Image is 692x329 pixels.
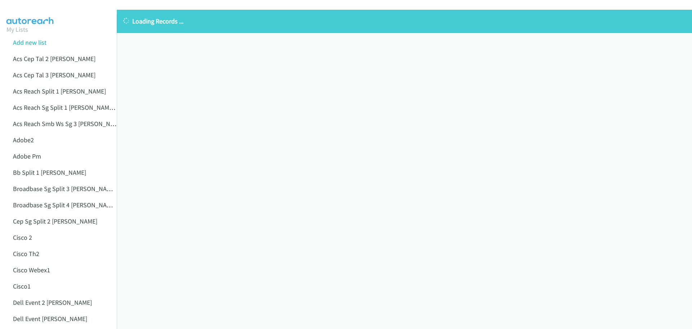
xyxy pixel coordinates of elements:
[6,25,28,34] a: My Lists
[13,266,50,274] a: Cisco Webex1
[13,87,106,95] a: Acs Reach Split 1 [PERSON_NAME]
[13,315,87,323] a: Dell Event [PERSON_NAME]
[13,55,96,63] a: Acs Cep Tal 2 [PERSON_NAME]
[13,217,97,225] a: Cep Sg Split 2 [PERSON_NAME]
[13,233,32,242] a: Cisco 2
[13,282,31,290] a: Cisco1
[13,185,116,193] a: Broadbase Sg Split 3 [PERSON_NAME]
[13,136,34,144] a: Adobe2
[13,168,86,177] a: Bb Split 1 [PERSON_NAME]
[13,71,96,79] a: Acs Cep Tal 3 [PERSON_NAME]
[13,298,92,307] a: Dell Event 2 [PERSON_NAME]
[123,16,686,26] p: Loading Records ...
[13,120,124,128] a: Acs Reach Smb Ws Sg 3 [PERSON_NAME]
[13,201,116,209] a: Broadbase Sg Split 4 [PERSON_NAME]
[13,103,115,112] a: Acs Reach Sg Split 1 [PERSON_NAME]
[13,250,39,258] a: Cisco Th2
[13,152,41,160] a: Adobe Pm
[13,38,46,47] a: Add new list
